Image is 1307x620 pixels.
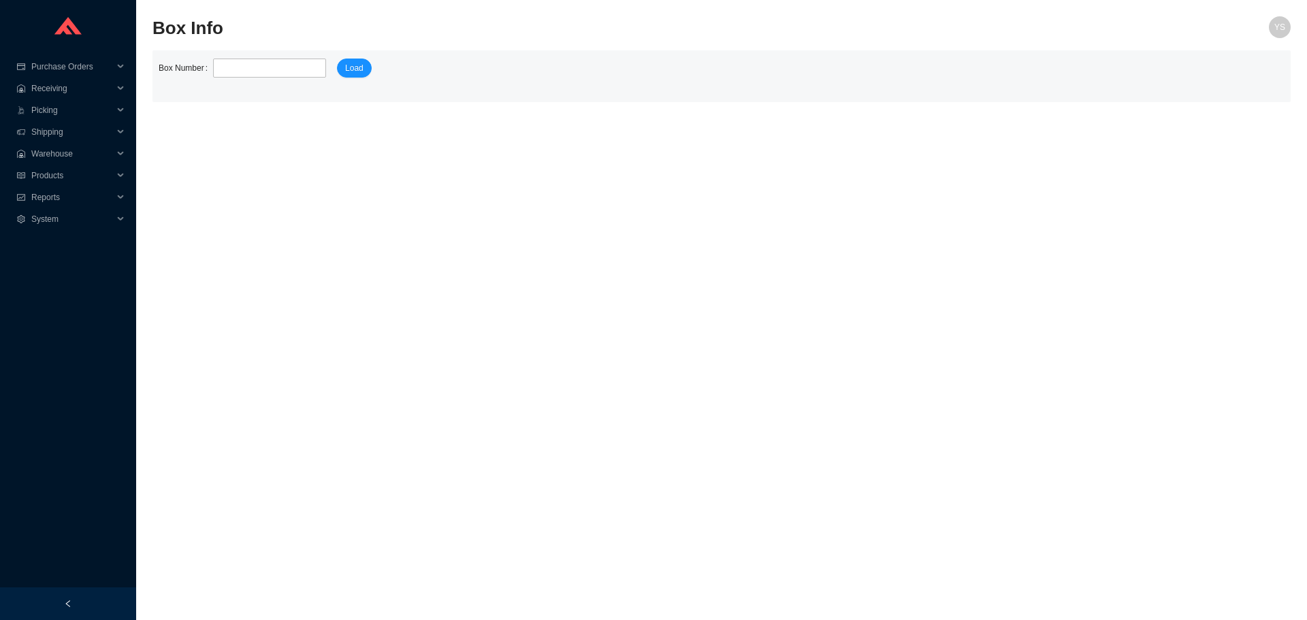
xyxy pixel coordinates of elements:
span: setting [16,215,26,223]
span: Load [345,61,364,75]
h2: Box Info [152,16,1006,40]
span: Picking [31,99,113,121]
span: left [64,600,72,608]
span: fund [16,193,26,201]
span: Purchase Orders [31,56,113,78]
span: Products [31,165,113,186]
span: System [31,208,113,230]
span: Receiving [31,78,113,99]
button: Load [337,59,372,78]
span: YS [1274,16,1285,38]
span: read [16,172,26,180]
label: Box Number [159,59,213,78]
span: Reports [31,186,113,208]
span: Warehouse [31,143,113,165]
span: Shipping [31,121,113,143]
span: credit-card [16,63,26,71]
